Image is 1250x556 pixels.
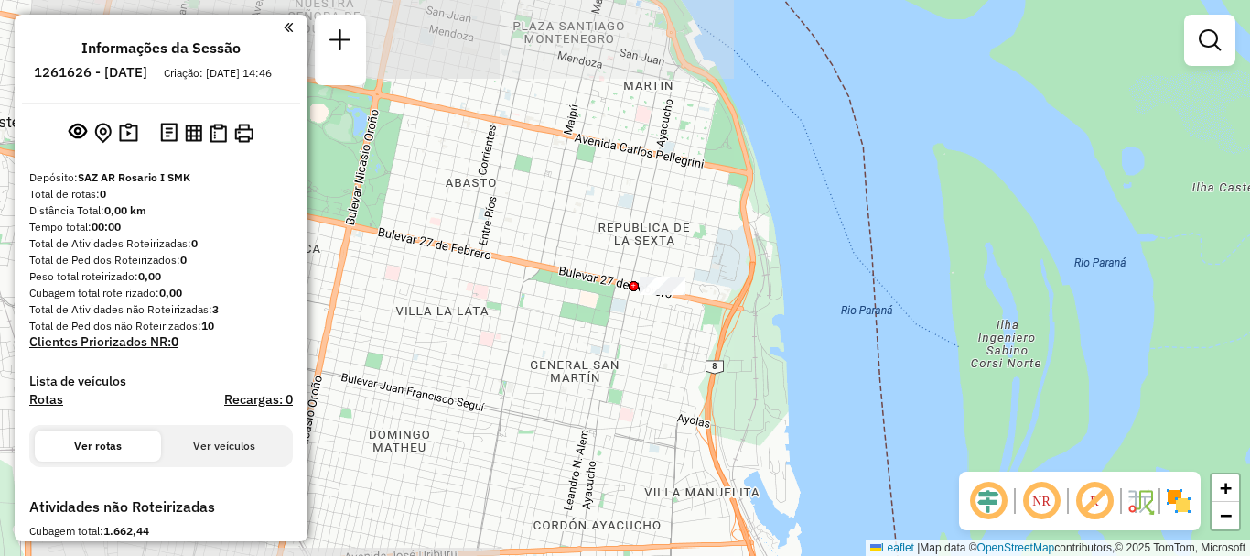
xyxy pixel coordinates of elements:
[29,252,293,268] div: Total de Pedidos Roteirizados:
[917,541,920,554] span: |
[1164,486,1193,516] img: Exibir/Ocultar setores
[78,170,190,184] strong: SAZ AR Rosario I SMK
[29,186,293,202] div: Total de rotas:
[92,220,121,234] strong: 00:00
[29,334,293,350] h4: Clientes Priorizados NR:
[29,301,293,318] div: Total de Atividades não Roteirizadas:
[65,118,91,147] button: Exibir sessão original
[115,119,142,147] button: Painel de Sugestão
[212,302,219,316] strong: 3
[29,235,293,252] div: Total de Atividades Roteirizadas:
[966,479,1010,523] span: Ocultar deslocamento
[866,540,1250,556] div: Map data © contributors,© 2025 TomTom, Microsoft
[29,268,293,285] div: Peso total roteirizado:
[29,523,293,540] div: Cubagem total:
[224,392,293,408] h4: Recargas: 0
[206,120,231,147] button: Visualizar Romaneio
[1220,504,1232,527] span: −
[977,541,1055,554] a: OpenStreetMap
[81,39,241,57] h4: Informações da Sessão
[201,319,214,333] strong: 10
[1072,479,1116,523] span: Exibir rótulo
[29,498,293,516] h4: Atividades não Roteirizadas
[159,286,182,300] strong: 0,00
[180,253,187,267] strong: 0
[1019,479,1063,523] span: Ocultar NR
[1191,22,1228,59] a: Exibir filtros
[29,540,293,556] div: Peso total:
[103,524,149,538] strong: 1.662,44
[171,333,178,350] strong: 0
[284,16,293,38] a: Clique aqui para minimizar o painel
[29,219,293,235] div: Tempo total:
[191,236,198,250] strong: 0
[156,119,181,147] button: Logs desbloquear sessão
[138,269,161,283] strong: 0,00
[1220,476,1232,499] span: +
[181,120,206,145] button: Visualizar relatório de Roteirização
[29,285,293,301] div: Cubagem total roteirizado:
[1212,502,1239,529] a: Zoom out
[870,541,914,554] a: Leaflet
[104,203,146,217] strong: 0,00 km
[82,540,135,554] strong: 47.586,24
[231,120,257,147] button: Imprimir Rotas
[29,318,293,334] div: Total de Pedidos não Roteirizados:
[29,169,293,186] div: Depósito:
[35,431,161,462] button: Ver rotas
[100,187,106,201] strong: 0
[640,277,685,295] div: Atividade não roteirizada - INC S.A.
[1126,486,1155,516] img: Fluxo de ruas
[1212,474,1239,502] a: Zoom in
[34,64,147,81] h6: 1261626 - [DATE]
[322,22,359,63] a: Nova sessão e pesquisa
[29,202,293,219] div: Distância Total:
[91,119,115,147] button: Centralizar mapa no depósito ou ponto de apoio
[156,65,279,82] div: Criação: [DATE] 14:46
[29,392,63,408] a: Rotas
[29,374,293,389] h4: Lista de veículos
[161,431,287,462] button: Ver veículos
